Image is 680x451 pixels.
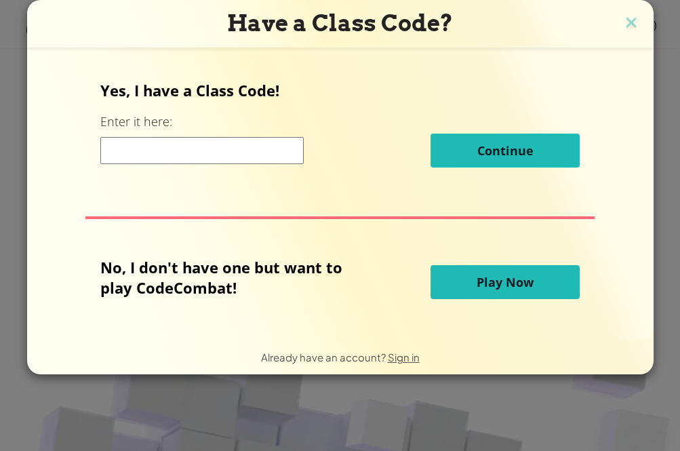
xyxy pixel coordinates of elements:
[261,351,388,364] span: Already have an account?
[100,113,172,130] label: Enter it here:
[431,134,580,168] button: Continue
[100,80,580,100] p: Yes, I have a Class Code!
[227,9,453,37] span: Have a Class Code?
[477,274,534,290] span: Play Now
[477,142,534,159] span: Continue
[431,265,580,299] button: Play Now
[388,351,420,364] a: Sign in
[100,257,363,298] p: No, I don't have one but want to play CodeCombat!
[622,14,640,34] img: close icon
